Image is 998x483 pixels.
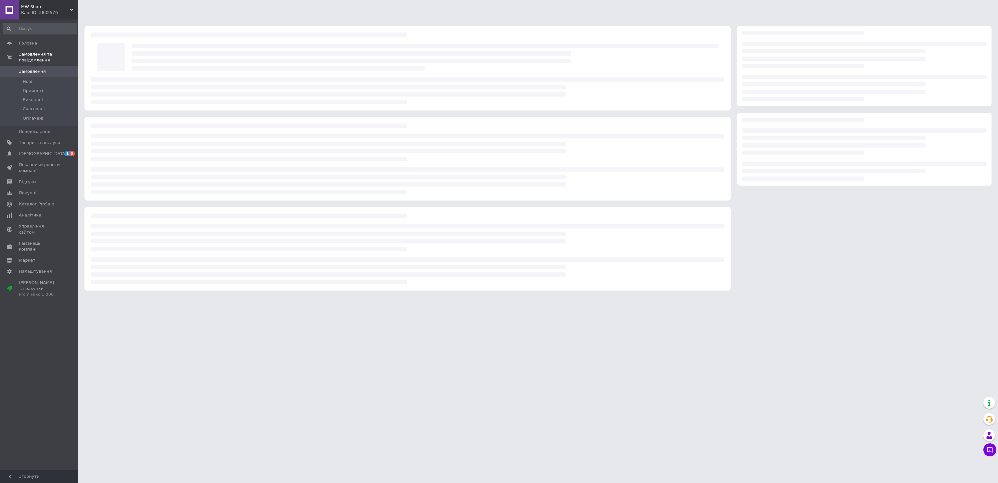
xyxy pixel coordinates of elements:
span: [DEMOGRAPHIC_DATA] [19,151,67,157]
span: Оплачені [23,115,43,121]
input: Пошук [3,23,77,34]
span: Виконані [23,97,43,103]
span: Показники роботи компанії [19,162,60,174]
span: Відгуки [19,179,36,185]
span: Повідомлення [19,129,50,135]
button: Чат з покупцем [983,443,996,456]
span: Каталог ProSale [19,201,54,207]
span: Прийняті [23,88,43,94]
span: Головна [19,40,37,46]
span: 5 [70,151,75,156]
div: Prom мікс 1 000 [19,292,60,297]
span: Нові [23,79,32,85]
span: Замовлення [19,69,46,74]
span: Маркет [19,257,35,263]
span: [PERSON_NAME] та рахунки [19,280,60,298]
span: Покупці [19,190,36,196]
span: MW-Shop [21,4,70,10]
span: Гаманець компанії [19,241,60,252]
div: Ваш ID: 3832576 [21,10,78,16]
span: Налаштування [19,268,52,274]
span: Скасовані [23,106,45,112]
span: Управління сайтом [19,223,60,235]
span: Аналітика [19,212,41,218]
span: 1 [65,151,70,156]
span: Замовлення та повідомлення [19,51,78,63]
span: Товари та послуги [19,140,60,146]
